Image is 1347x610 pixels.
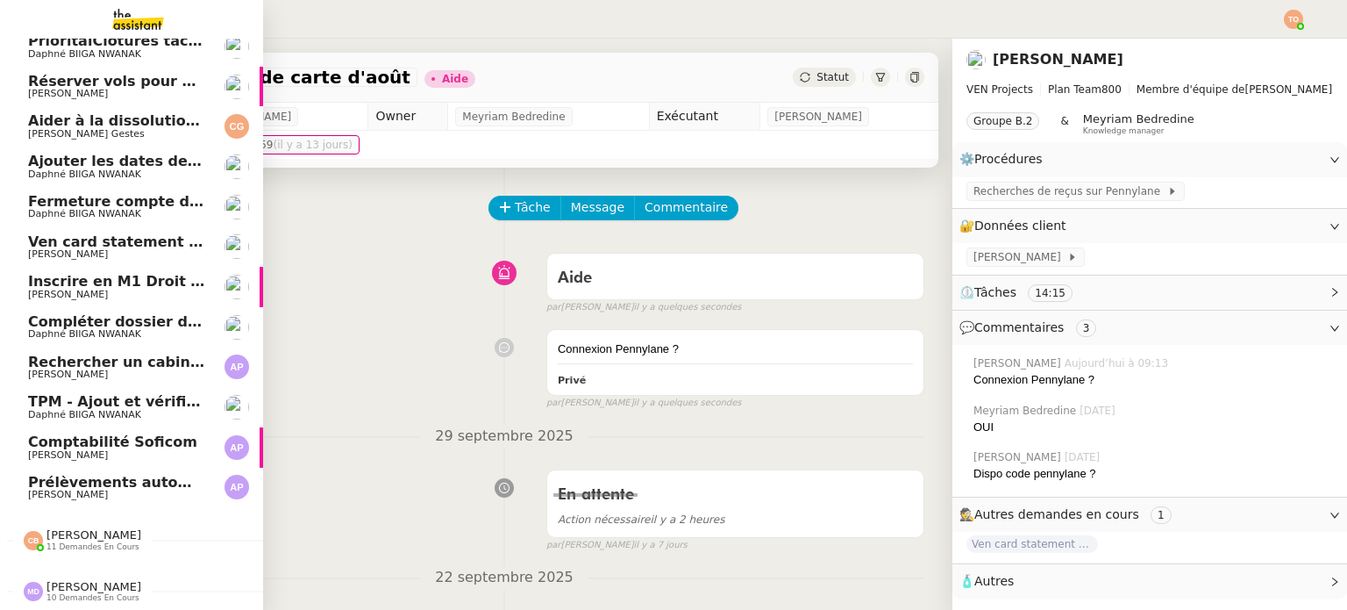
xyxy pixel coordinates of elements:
img: svg [24,582,43,601]
span: par [546,538,561,553]
span: [PERSON_NAME] [46,580,141,593]
span: [DATE] [1080,403,1119,419]
span: Plan Team [1048,83,1101,96]
span: [PERSON_NAME] [28,369,108,380]
nz-tag: Groupe B.2 [966,112,1039,130]
span: Meyriam Bedredine [973,403,1080,419]
span: Meyriam Bedredine [1083,112,1194,126]
div: ⏲️Tâches 14:15 [952,276,1347,310]
div: Connexion Pennylane ? [973,371,1333,389]
span: Knowledge manager [1083,126,1165,136]
span: Recherches de reçus sur Pennylane [973,183,1167,200]
div: ⚙️Procédures [952,142,1347,176]
span: Autres [974,574,1014,588]
span: Fermeture compte domiciliation Kandbaz [28,193,355,210]
button: Commentaire [634,196,738,220]
span: 💬 [959,320,1103,334]
img: svg [1284,10,1303,29]
div: Dispo code pennylane ? [973,465,1333,483]
span: 10 demandes en cours [46,593,139,603]
span: Ven card statement August [966,535,1098,553]
span: 22 septembre 2025 [421,566,588,590]
span: par [546,300,561,315]
img: users%2FKPVW5uJ7nAf2BaBJPZnFMauzfh73%2Favatar%2FDigitalCollectionThumbnailHandler.jpeg [224,315,249,340]
span: il y a quelques secondes [634,300,742,315]
nz-tag: 3 [1076,319,1097,337]
span: & [1060,112,1068,135]
span: 🕵️ [959,507,1179,521]
img: svg [224,355,249,379]
img: svg [224,435,249,460]
span: Rechercher un cabinet comptable pour déclaration fiscale [28,354,487,370]
td: Exécutant [649,103,760,131]
img: svg [224,114,249,139]
b: Privé [558,375,586,386]
span: il y a 2 heures [558,513,725,526]
img: users%2FKPVW5uJ7nAf2BaBJPZnFMauzfh73%2Favatar%2FDigitalCollectionThumbnailHandler.jpeg [224,34,249,59]
span: PrioritaiClôtures tâches en cours [28,32,289,49]
span: Procédures [974,152,1043,166]
span: Aujourd’hui à 09:13 [1065,355,1172,371]
span: Daphné BIIGA NWANAK [28,328,141,340]
span: Aider à la dissolution de l'entreprise [28,112,317,129]
span: 🔐 [959,216,1073,236]
span: Aide [558,270,592,286]
span: Tâche [515,197,551,218]
span: [PERSON_NAME] [28,248,108,260]
div: 🔐Données client [952,209,1347,243]
span: ⏲️ [959,285,1087,299]
span: Statut [816,71,849,83]
span: 29 septembre 2025 [421,425,588,449]
span: Inscrire en M1 Droit des affaires [28,273,283,290]
img: svg [24,531,43,550]
img: users%2FTDxDvmCjFdN3QFePFNGdQUcJcQk1%2Favatar%2F0cfb3a67-8790-4592-a9ec-92226c678442 [224,275,249,299]
span: Autres demandes en cours [974,507,1139,521]
span: Ven card statement August [28,233,245,250]
span: Commentaires [974,320,1064,334]
span: 11 demandes en cours [46,542,139,552]
span: Action nécessaire [558,513,651,526]
span: [PERSON_NAME] [28,489,108,500]
span: [PERSON_NAME] [973,449,1065,465]
div: 🕵️Autres demandes en cours 1 [952,498,1347,532]
div: 💬Commentaires 3 [952,311,1347,345]
span: Compléter dossier domiciliation asso sur Se Domicilier [28,313,460,330]
span: Daphné BIIGA NWANAK [28,169,141,180]
img: svg [224,475,249,499]
span: (il y a 13 jours) [273,139,352,151]
span: [DATE] 23:59 [204,136,353,154]
span: Ajouter les dates des spectacles du 104 [28,153,343,169]
span: Tâches [974,285,1016,299]
span: [PERSON_NAME] Gestes [28,128,145,140]
span: Meyriam Bedredine [462,108,565,126]
span: TPM - Ajout et vérification - Non prioritaire [28,393,367,410]
span: Daphné BIIGA NWANAK [28,208,141,219]
button: Message [560,196,635,220]
span: [PERSON_NAME] [28,449,108,461]
span: Prélèvements automatiques Torelli x Soficom [28,474,386,491]
span: il y a 7 jours [634,538,688,553]
span: il y a quelques secondes [634,396,742,411]
div: Connexion Pennylane ? [558,341,913,358]
span: [PERSON_NAME] [973,248,1067,266]
img: users%2FKPVW5uJ7nAf2BaBJPZnFMauzfh73%2Favatar%2FDigitalCollectionThumbnailHandler.jpeg [224,154,249,179]
small: [PERSON_NAME] [546,300,742,315]
app-user-label: Knowledge manager [1083,112,1194,135]
small: [PERSON_NAME] [546,538,688,553]
span: par [546,396,561,411]
span: Membre d'équipe de [1137,83,1245,96]
span: En attente [558,487,634,503]
span: 🧴 [959,574,1014,588]
nz-tag: 1 [1151,506,1172,524]
span: Comptabilité Soficom [28,434,197,450]
span: Données client [974,219,1066,233]
span: Commentaire [645,197,728,218]
td: Owner [368,103,448,131]
a: [PERSON_NAME] [993,51,1123,68]
button: Tâche [488,196,561,220]
span: Réserver vols pour 8-9 octobre [28,73,273,90]
img: users%2FKPVW5uJ7nAf2BaBJPZnFMauzfh73%2Favatar%2FDigitalCollectionThumbnailHandler.jpeg [224,195,249,219]
img: users%2FdS3TwVPiVog4zK0OQxpSjyo9KZX2%2Favatar%2F81c868b6-1695-4cd6-a9a7-0559464adfbc [224,234,249,259]
span: VEN Projects [966,83,1033,96]
nz-tag: 14:15 [1028,284,1073,302]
